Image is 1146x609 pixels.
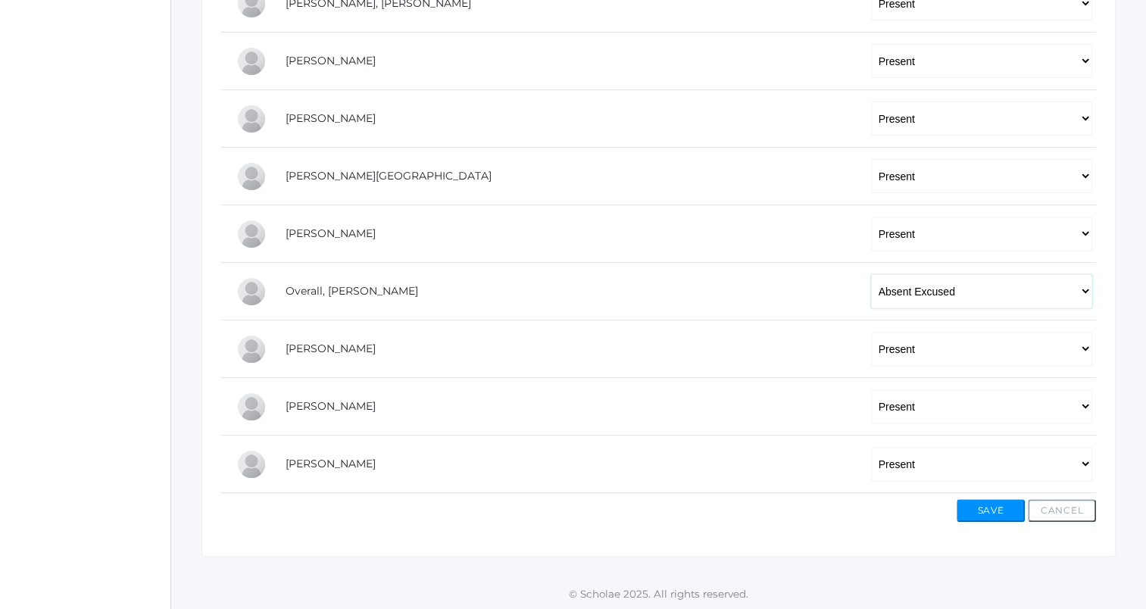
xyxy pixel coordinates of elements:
div: Chris Overall [236,276,267,307]
div: Rachel Hayton [236,104,267,134]
div: Leah Vichinsky [236,449,267,479]
a: [PERSON_NAME][GEOGRAPHIC_DATA] [286,169,492,183]
a: [PERSON_NAME] [286,399,376,413]
a: [PERSON_NAME] [286,111,376,125]
div: Austin Hill [236,161,267,192]
div: Emme Renz [236,392,267,422]
a: [PERSON_NAME] [286,226,376,240]
div: Olivia Puha [236,334,267,364]
div: LaRae Erner [236,46,267,77]
button: Save [957,499,1025,522]
div: Marissa Myers [236,219,267,249]
a: [PERSON_NAME] [286,342,376,355]
a: [PERSON_NAME] [286,54,376,67]
a: [PERSON_NAME] [286,457,376,470]
button: Cancel [1028,499,1096,522]
p: © Scholae 2025. All rights reserved. [171,586,1146,601]
a: Overall, [PERSON_NAME] [286,284,418,298]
